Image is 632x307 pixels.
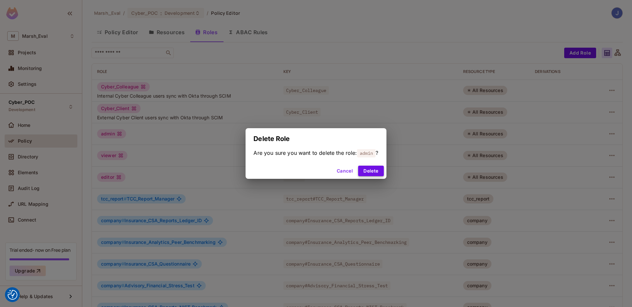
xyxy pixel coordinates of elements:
h2: Delete Role [246,128,386,149]
button: Cancel [334,166,355,176]
img: Revisit consent button [8,290,17,300]
button: Delete [358,166,383,176]
span: admin [357,149,376,157]
span: Are you sure you want to delete the role: ? [253,149,378,156]
button: Consent Preferences [8,290,17,300]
